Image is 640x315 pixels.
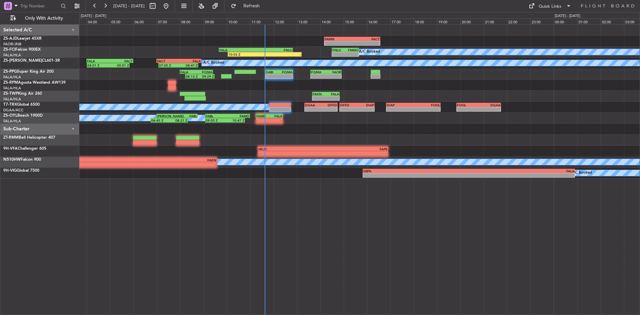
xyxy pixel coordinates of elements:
[321,103,337,107] div: DFFD
[457,107,479,111] div: -
[352,41,380,45] div: -
[258,151,323,155] div: -
[413,103,440,107] div: FOOL
[332,52,345,56] div: -
[313,92,326,96] div: FAKN
[3,114,17,118] span: ZS-OYL
[571,168,592,178] div: A/C Booked
[340,103,357,107] div: DFFD
[3,70,54,74] a: ZS-PPGSuper King Air 200
[81,13,106,19] div: [DATE] - [DATE]
[17,16,70,21] span: Only With Activity
[274,18,297,24] div: 12:00
[326,96,339,100] div: -
[180,70,196,74] div: FALA
[479,107,500,111] div: -
[279,70,292,74] div: FQMA
[363,169,469,173] div: SBPA
[3,136,55,140] a: ZT-RMMBell Helicopter 407
[530,18,554,24] div: 23:00
[206,118,225,122] div: 09:05 Z
[256,118,269,122] div: -
[352,37,380,41] div: FACT
[323,151,388,155] div: -
[87,63,108,67] div: 04:01 Z
[525,1,575,11] button: Quick Links
[326,92,339,96] div: FALA
[601,18,624,24] div: 02:00
[169,118,187,122] div: 08:21 Z
[269,114,282,118] div: FALA
[460,18,484,24] div: 20:00
[469,173,574,177] div: -
[3,37,42,41] a: ZS-AJDLearjet 45XR
[3,103,40,107] a: T7-TRXGlobal 6500
[507,18,530,24] div: 22:00
[20,1,59,11] input: Trip Number
[238,4,266,8] span: Refresh
[204,18,227,24] div: 09:00
[108,63,129,67] div: 05:51 Z
[321,107,337,111] div: -
[3,81,66,85] a: ZS-RPMAgusta Westland AW139
[325,41,352,45] div: -
[305,103,321,107] div: DGAA
[3,48,41,52] a: ZS-FCIFalcon 900EX
[437,18,460,24] div: 19:00
[3,92,42,96] a: ZS-TWPKing Air 260
[3,86,21,91] a: FALA/HLA
[387,107,413,111] div: -
[3,53,21,58] a: FALA/HLA
[3,59,42,63] span: ZS-[PERSON_NAME]
[269,118,282,122] div: -
[228,114,249,118] div: FAMD
[110,59,133,63] div: FACT
[91,162,216,166] div: -
[228,52,265,56] div: 10:03 Z
[313,96,326,100] div: -
[3,81,18,85] span: ZS-RPM
[179,59,201,63] div: FALA
[151,118,169,122] div: 06:45 Z
[203,58,224,68] div: A/C Booked
[3,37,17,41] span: ZS-AJD
[469,169,574,173] div: FALA
[3,70,17,74] span: ZS-PPG
[554,18,577,24] div: 00:00
[413,107,440,111] div: -
[265,52,301,56] div: -
[206,114,227,118] div: FABL
[311,70,326,74] div: FQMA
[359,47,380,57] div: A/C Booked
[266,74,279,78] div: -
[311,74,326,78] div: -
[320,18,344,24] div: 14:00
[258,147,323,151] div: HKJK
[3,169,39,173] a: 9H-VIGGlobal 7500
[3,97,21,102] a: FALA/HLA
[159,63,178,67] div: 07:05 Z
[3,59,60,63] a: ZS-[PERSON_NAME]CL601-3R
[344,18,367,24] div: 15:00
[390,18,414,24] div: 17:00
[219,48,256,52] div: FALA
[577,18,601,24] div: 01:00
[250,18,274,24] div: 11:00
[357,103,374,107] div: DIAP
[3,42,21,47] a: FAOR/JNB
[87,59,110,63] div: FALA
[3,92,18,96] span: ZS-TWP
[3,48,15,52] span: ZS-FCI
[113,3,145,9] span: [DATE] - [DATE]
[414,18,437,24] div: 18:00
[3,114,43,118] a: ZS-OYLBeech 1900D
[228,1,268,11] button: Refresh
[3,119,21,124] a: FALA/HLA
[332,48,345,52] div: FNLU
[178,63,198,67] div: 08:47 Z
[479,103,500,107] div: DGAA
[367,18,390,24] div: 16:00
[177,114,197,118] div: FABL
[539,3,561,10] div: Quick Links
[91,158,216,162] div: FAKN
